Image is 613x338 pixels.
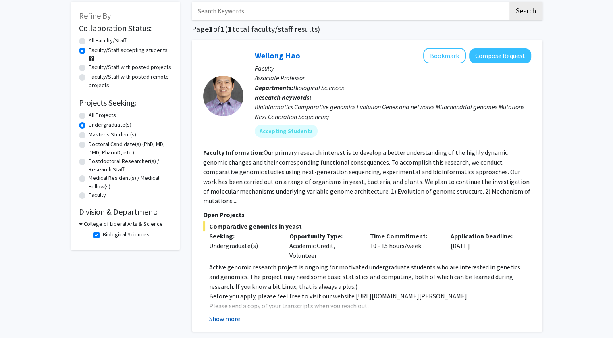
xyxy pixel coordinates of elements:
[79,207,172,217] h2: Division & Department:
[255,63,531,73] p: Faculty
[469,48,531,63] button: Compose Request to Weilong Hao
[283,231,364,260] div: Academic Credit, Volunteer
[89,191,106,199] label: Faculty
[103,230,150,239] label: Biological Sciences
[79,98,172,108] h2: Projects Seeking:
[89,73,172,90] label: Faculty/Staff with posted remote projects
[192,24,542,34] h1: Page of ( total faculty/staff results)
[209,241,278,250] div: Undergraduate(s)
[89,174,172,191] label: Medical Resident(s) / Medical Fellow(s)
[255,102,531,121] div: Bioinformatics Comparative genomics Evolution Genes and networks Mitochondrial genomes Mutations ...
[79,23,172,33] h2: Collaboration Status:
[209,231,278,241] p: Seeking:
[209,262,531,291] p: Active genomic research project is ongoing for motivated undergraduate students who are intereste...
[209,24,213,34] span: 1
[89,36,126,45] label: All Faculty/Staff
[289,231,358,241] p: Opportunity Type:
[451,231,519,241] p: Application Deadline:
[209,291,531,301] p: Before you apply, please feel free to visit our website [URL][DOMAIN_NAME][PERSON_NAME]
[89,140,172,157] label: Doctoral Candidate(s) (PhD, MD, DMD, PharmD, etc.)
[89,157,172,174] label: Postdoctoral Researcher(s) / Research Staff
[6,302,34,332] iframe: Chat
[445,231,525,260] div: [DATE]
[192,2,508,20] input: Search Keywords
[509,2,542,20] button: Search
[423,48,466,63] button: Add Weilong Hao to Bookmarks
[255,93,312,101] b: Research Keywords:
[220,24,225,34] span: 1
[89,46,168,54] label: Faculty/Staff accepting students
[293,83,344,92] span: Biological Sciences
[203,221,531,231] span: Comparative genomics in yeast
[370,231,438,241] p: Time Commitment:
[203,148,530,205] fg-read-more: Our primary research interest is to develop a better understanding of the highly dynamic genomic ...
[255,73,531,83] p: Associate Professor
[89,121,131,129] label: Undergraduate(s)
[228,24,232,34] span: 1
[89,130,136,139] label: Master's Student(s)
[84,220,163,228] h3: College of Liberal Arts & Science
[255,125,318,138] mat-chip: Accepting Students
[255,50,300,61] a: Weilong Hao
[79,10,111,21] span: Refine By
[364,231,445,260] div: 10 - 15 hours/week
[209,314,240,323] button: Show more
[209,301,531,311] p: Please send a copy of your transcripts when you reach out.
[203,148,264,156] b: Faculty Information:
[89,111,116,119] label: All Projects
[203,210,531,219] p: Open Projects
[255,83,293,92] b: Departments:
[89,63,171,71] label: Faculty/Staff with posted projects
